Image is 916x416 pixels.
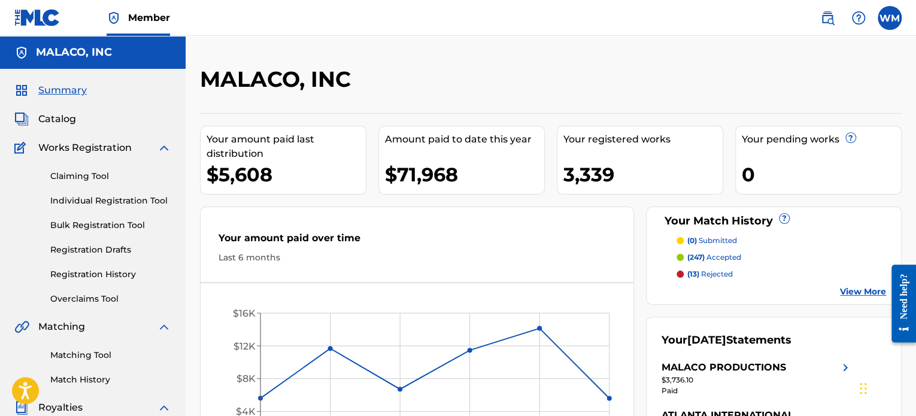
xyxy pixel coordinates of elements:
[219,251,615,264] div: Last 6 months
[846,133,856,142] span: ?
[677,269,886,280] a: (13) rejected
[50,219,171,232] a: Bulk Registration Tool
[385,161,544,188] div: $71,968
[157,320,171,334] img: expand
[38,112,76,126] span: Catalog
[742,132,901,147] div: Your pending works
[236,373,256,384] tspan: $8K
[742,161,901,188] div: 0
[687,252,741,263] p: accepted
[207,132,366,161] div: Your amount paid last distribution
[860,371,867,406] div: Drag
[840,286,886,298] a: View More
[815,6,839,30] a: Public Search
[14,83,87,98] a: SummarySummary
[14,83,29,98] img: Summary
[662,385,853,396] div: Paid
[856,359,916,416] iframe: Chat Widget
[50,293,171,305] a: Overclaims Tool
[107,11,121,25] img: Top Rightsholder
[50,195,171,207] a: Individual Registration Tool
[14,9,60,26] img: MLC Logo
[14,320,29,334] img: Matching
[563,132,723,147] div: Your registered works
[677,235,886,246] a: (0) submitted
[50,268,171,281] a: Registration History
[128,11,170,25] span: Member
[687,235,737,246] p: submitted
[14,400,29,415] img: Royalties
[38,400,83,415] span: Royalties
[36,45,112,59] h5: MALACO, INC
[687,236,697,245] span: (0)
[687,269,733,280] p: rejected
[677,252,886,263] a: (247) accepted
[14,112,29,126] img: Catalog
[200,66,357,93] h2: MALACO, INC
[662,360,853,396] a: MALACO PRODUCTIONSright chevron icon$3,736.10Paid
[14,112,76,126] a: CatalogCatalog
[851,11,866,25] img: help
[687,333,726,347] span: [DATE]
[233,340,256,351] tspan: $12K
[779,214,789,223] span: ?
[233,308,256,319] tspan: $16K
[14,141,30,155] img: Works Registration
[878,6,902,30] div: User Menu
[662,213,886,229] div: Your Match History
[14,45,29,60] img: Accounts
[38,83,87,98] span: Summary
[563,161,723,188] div: 3,339
[882,256,916,352] iframe: Resource Center
[157,141,171,155] img: expand
[50,244,171,256] a: Registration Drafts
[385,132,544,147] div: Amount paid to date this year
[838,360,853,375] img: right chevron icon
[687,253,705,262] span: (247)
[662,375,853,385] div: $3,736.10
[662,332,791,348] div: Your Statements
[50,349,171,362] a: Matching Tool
[38,141,132,155] span: Works Registration
[847,6,870,30] div: Help
[820,11,835,25] img: search
[662,360,786,375] div: MALACO PRODUCTIONS
[687,269,699,278] span: (13)
[50,374,171,386] a: Match History
[50,170,171,183] a: Claiming Tool
[157,400,171,415] img: expand
[38,320,85,334] span: Matching
[219,231,615,251] div: Your amount paid over time
[207,161,366,188] div: $5,608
